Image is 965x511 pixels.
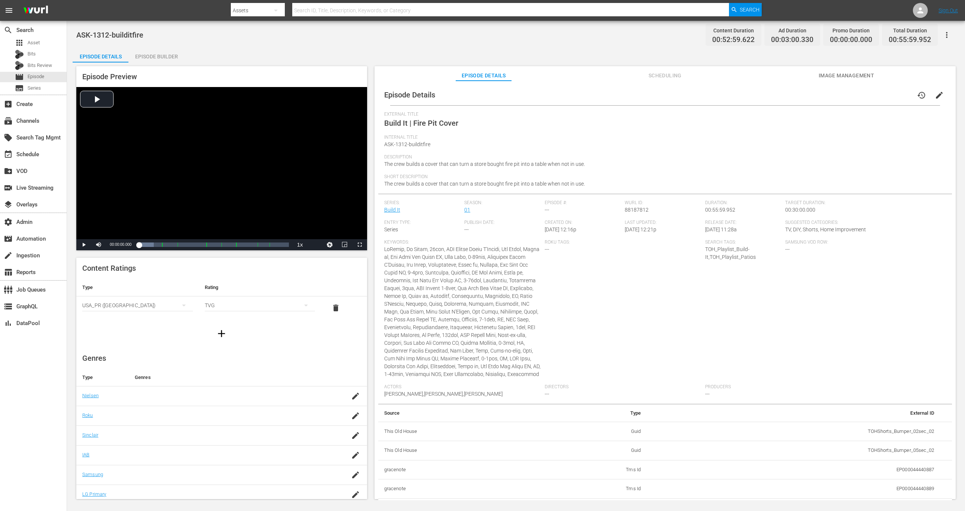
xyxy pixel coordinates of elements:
[545,207,549,213] span: ---
[705,226,737,232] span: [DATE] 11:28a
[378,441,547,460] th: This Old House
[545,226,576,232] span: [DATE] 12:16p
[384,135,942,141] span: Internal Title
[818,71,874,80] span: Image Management
[935,91,944,100] span: edit
[545,391,549,397] span: ---
[28,39,40,46] span: Asset
[705,240,782,245] span: Search Tags:
[625,220,701,226] span: Last Updated:
[464,226,469,232] span: ---
[917,91,926,100] span: history
[199,279,321,296] th: Rating
[15,73,24,81] span: Episode
[129,369,335,386] th: Genres
[82,393,99,398] a: Nielsen
[729,3,762,16] button: Search
[4,183,13,192] span: Live Streaming
[76,279,199,296] th: Type
[15,38,24,47] span: Asset
[28,84,41,92] span: Series
[785,200,942,206] span: Target Duration:
[378,460,547,479] th: gracenote
[110,242,131,247] span: 00:00:00.000
[545,220,621,226] span: Created On:
[545,200,621,206] span: Episode #:
[76,279,367,319] table: simple table
[384,384,541,390] span: Actors
[82,432,98,438] a: Sinclair
[28,73,44,80] span: Episode
[647,460,940,479] td: EP000044440887
[930,86,948,104] button: edit
[545,246,549,252] span: ---
[384,174,942,180] span: Short Description
[545,240,701,245] span: Roku Tags:
[82,491,106,497] a: LG Primary
[625,226,656,232] span: [DATE] 12:21p
[82,354,106,363] span: Genres
[705,391,710,397] span: ---
[785,246,790,252] span: ---
[830,25,872,36] div: Promo Duration
[547,441,647,460] td: Guid
[939,7,958,13] a: Sign Out
[91,239,106,250] button: Mute
[73,48,128,65] div: Episode Details
[712,36,755,44] span: 00:52:59.622
[4,251,13,260] span: Ingestion
[547,460,647,479] td: Tms Id
[205,295,315,316] div: TVG
[771,25,813,36] div: Ad Duration
[378,479,547,499] th: gracenote
[545,384,701,390] span: Directors
[705,220,782,226] span: Release Date:
[384,240,541,245] span: Keywords:
[76,239,91,250] button: Play
[913,86,930,104] button: history
[337,239,352,250] button: Picture-in-Picture
[331,303,340,312] span: delete
[4,150,13,159] span: Schedule
[785,240,862,245] span: Samsung VOD Row:
[384,391,503,397] span: [PERSON_NAME],[PERSON_NAME],[PERSON_NAME]
[384,220,461,226] span: Entry Type:
[625,200,701,206] span: Wurl ID:
[464,220,541,226] span: Publish Date:
[4,285,13,294] span: Job Queues
[15,61,24,70] div: Bits Review
[705,246,756,260] span: TOH_Playlist_Build-It,TOH_Playlist_Patios
[4,26,13,35] span: Search
[4,133,13,142] span: Search Tag Mgmt
[4,6,13,15] span: menu
[76,30,143,39] span: ASK-1312-builditfire
[785,220,942,226] span: Suggested Categories:
[547,422,647,441] td: Guid
[785,226,866,232] span: TV, DIY, Shorts, Home Improvement
[28,50,36,58] span: Bits
[293,239,308,250] button: Playback Rate
[384,90,435,99] span: Episode Details
[322,239,337,250] button: Jump To Time
[384,112,942,118] span: External Title
[4,268,13,277] span: Reports
[705,207,735,213] span: 00:55:59.952
[4,319,13,328] span: DataPool
[547,404,647,422] th: Type
[647,479,940,499] td: EP000044440889
[76,369,129,386] th: Type
[771,36,813,44] span: 00:03:00.330
[352,239,367,250] button: Fullscreen
[384,200,461,206] span: Series:
[4,302,13,311] span: GraphQL
[139,242,289,247] div: Progress Bar
[4,100,13,109] span: Create
[327,299,345,317] button: delete
[15,84,24,93] span: Series
[4,167,13,176] span: VOD
[647,441,940,460] td: TOHShorts_Bumper_05sec_02
[73,48,128,62] button: Episode Details
[384,141,430,147] span: ASK-1312-builditfire
[384,226,398,232] span: Series
[82,295,193,316] div: USA_PR ([GEOGRAPHIC_DATA])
